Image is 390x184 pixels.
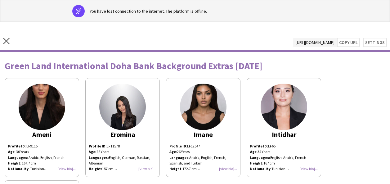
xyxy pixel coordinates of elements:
[8,160,76,166] div: : 167.7 cm
[250,149,258,154] span: :
[263,161,275,165] span: 167 cm
[99,84,146,130] img: thumb-679a221089ba2.jpeg
[250,149,257,154] b: Age
[8,149,15,154] b: Age
[250,166,271,171] span: :
[19,84,65,130] img: thumb-1668980252637a9e1ca6145.jpg
[250,155,270,160] strong: Languages:
[180,84,226,130] img: thumb-67e5a26a647da.jpeg
[169,143,237,149] p: LF12547
[169,166,182,171] span: :
[8,161,20,165] b: Height
[8,144,25,148] b: Profile ID
[169,166,182,171] b: Height
[250,144,268,148] strong: Profile ID:
[250,161,263,165] strong: Height:
[8,132,76,137] div: Ameni
[8,166,76,172] div: : Tunisian
[5,61,385,70] div: Green Land International Doha Bank Background Extras [DATE]
[250,166,271,171] b: Nationality
[261,84,307,130] img: thumb-16630834896320a3e1b5d00.jpg
[337,38,360,47] button: Copy url
[8,143,76,172] div: : LF9115 : 30 Years : Arabic, English, French
[90,8,207,14] div: You have lost connection to the internet. The platform is offline.
[89,155,109,160] strong: Languages:
[363,38,387,47] button: Settings
[169,144,187,148] span: :
[169,132,237,137] div: Imane
[8,166,29,171] b: Nationality
[169,144,186,148] b: Profile ID
[89,166,102,171] strong: Height:
[169,155,189,160] span: :
[250,143,318,149] p: LF65
[169,149,176,154] b: Age
[270,155,306,160] span: English, Arabic, French
[258,149,270,154] span: 34 Years
[169,149,177,154] span: :
[293,38,337,47] span: [URL][DOMAIN_NAME]
[89,149,96,154] strong: Age:
[271,166,289,171] span: Tunisian
[89,144,107,148] strong: Profile ID:
[169,149,237,172] p: 26 Years Arabic, English, French, Spanish, and Turkish 172.7 cm Algerian
[169,155,188,160] b: Languages
[250,132,318,137] div: Intidhar
[8,155,27,160] b: Languages
[89,132,156,137] div: Eromina
[89,143,156,149] p: LF11578
[89,149,156,172] p: 28 Years English, German, Russian, Albanian 157 cm Albanian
